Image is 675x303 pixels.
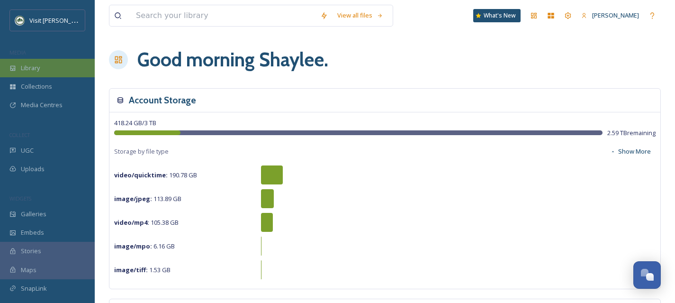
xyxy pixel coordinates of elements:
[15,16,25,25] img: Unknown.png
[114,266,148,274] strong: image/tiff :
[21,82,52,91] span: Collections
[21,247,41,256] span: Stories
[333,6,388,25] a: View all files
[21,266,36,275] span: Maps
[129,93,196,107] h3: Account Storage
[114,218,149,227] strong: video/mp4 :
[114,147,169,156] span: Storage by file type
[633,261,661,289] button: Open Chat
[21,64,40,73] span: Library
[114,119,156,127] span: 418.24 GB / 3 TB
[473,9,521,22] a: What's New
[21,210,46,219] span: Galleries
[114,218,179,227] span: 105.38 GB
[114,194,152,203] strong: image/jpeg :
[29,16,90,25] span: Visit [PERSON_NAME]
[21,284,47,293] span: SnapLink
[605,142,656,161] button: Show More
[114,194,181,203] span: 113.89 GB
[114,242,152,250] strong: image/mpo :
[114,171,168,179] strong: video/quicktime :
[21,146,34,155] span: UGC
[607,129,656,138] span: 2.59 TB remaining
[131,5,315,26] input: Search your library
[9,49,26,56] span: MEDIA
[114,242,175,250] span: 6.16 GB
[592,11,639,19] span: [PERSON_NAME]
[21,101,63,110] span: Media Centres
[137,46,328,74] h1: Good morning Shaylee .
[9,131,30,138] span: COLLECT
[21,228,44,237] span: Embeds
[9,195,31,202] span: WIDGETS
[114,266,171,274] span: 1.53 GB
[114,171,197,179] span: 190.78 GB
[576,6,644,25] a: [PERSON_NAME]
[21,165,45,174] span: Uploads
